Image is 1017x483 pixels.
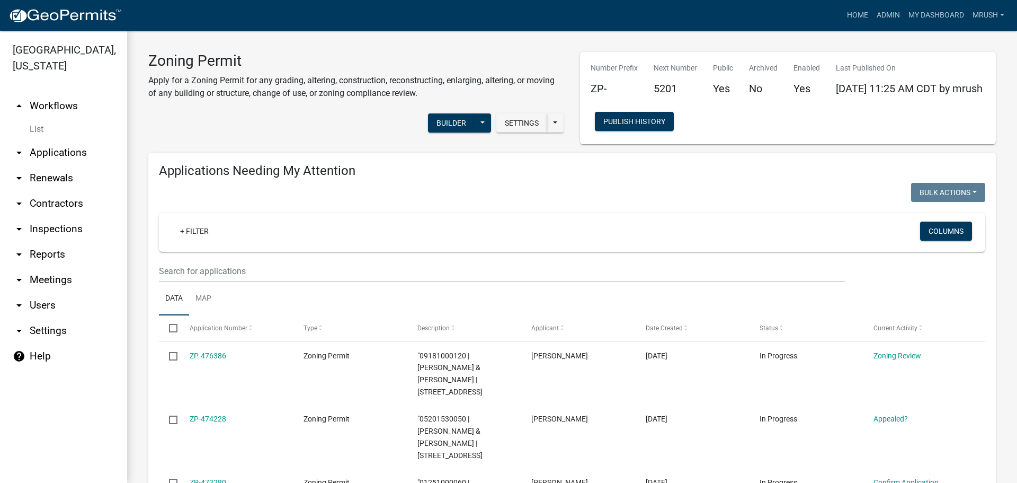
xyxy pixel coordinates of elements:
span: In Progress [760,352,797,360]
datatable-header-cell: Type [293,315,407,341]
i: arrow_drop_down [13,274,25,286]
p: Apply for a Zoning Permit for any grading, altering, construction, reconstructing, enlarging, alt... [148,74,564,100]
p: Number Prefix [591,63,638,74]
datatable-header-cell: Description [407,315,521,341]
datatable-header-cell: Applicant [521,315,635,341]
span: In Progress [760,415,797,423]
a: Zoning Review [873,352,921,360]
i: arrow_drop_down [13,172,25,185]
a: Data [159,282,189,316]
i: arrow_drop_down [13,223,25,235]
p: Last Published On [836,63,983,74]
span: Stephen Vize [531,415,588,423]
span: Zoning Permit [304,415,350,423]
button: Builder [428,113,475,133]
button: Settings [496,113,547,133]
h3: Zoning Permit [148,52,564,70]
a: My Dashboard [904,5,968,25]
button: Bulk Actions [911,183,985,202]
a: MRush [968,5,1009,25]
span: [DATE] 11:25 AM CDT by mrush [836,82,983,95]
button: Columns [920,222,972,241]
a: Map [189,282,218,316]
a: + Filter [172,222,217,241]
h4: Applications Needing My Attention [159,163,985,179]
h5: Yes [793,82,820,95]
datatable-header-cell: Application Number [179,315,293,341]
h5: No [749,82,778,95]
a: ZP-474228 [190,415,226,423]
span: "05201530050 | VIZE STEPHEN P & JAMIE J | 15517 BASSWOOD AVE [417,415,483,459]
p: Enabled [793,63,820,74]
h5: ZP- [591,82,638,95]
span: Date Created [646,324,683,332]
p: Next Number [654,63,697,74]
input: Search for applications [159,260,845,282]
span: Ryanne Prochnow [531,352,588,360]
span: 09/05/2025 [646,415,667,423]
span: Applicant [531,324,559,332]
button: Publish History [595,112,674,131]
span: Description [417,324,450,332]
span: Zoning Permit [304,352,350,360]
i: arrow_drop_down [13,299,25,312]
a: Home [843,5,872,25]
span: 09/10/2025 [646,352,667,360]
span: "09181000120 | SCHUTTER THOMAS J & MICHELLE M | 1055 200TH ST [417,352,483,396]
span: Type [304,324,317,332]
a: ZP-476386 [190,352,226,360]
wm-modal-confirm: Workflow Publish History [595,118,674,127]
h5: 5201 [654,82,697,95]
a: Admin [872,5,904,25]
span: Current Activity [873,324,917,332]
i: arrow_drop_down [13,248,25,261]
i: arrow_drop_down [13,324,25,337]
i: arrow_drop_down [13,197,25,210]
span: Status [760,324,778,332]
i: help [13,350,25,363]
datatable-header-cell: Select [159,315,179,341]
p: Archived [749,63,778,74]
p: Public [713,63,733,74]
span: Application Number [190,324,247,332]
a: Appealed? [873,415,908,423]
datatable-header-cell: Current Activity [863,315,977,341]
datatable-header-cell: Status [750,315,863,341]
i: arrow_drop_down [13,146,25,159]
i: arrow_drop_up [13,100,25,112]
datatable-header-cell: Date Created [635,315,749,341]
h5: Yes [713,82,733,95]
